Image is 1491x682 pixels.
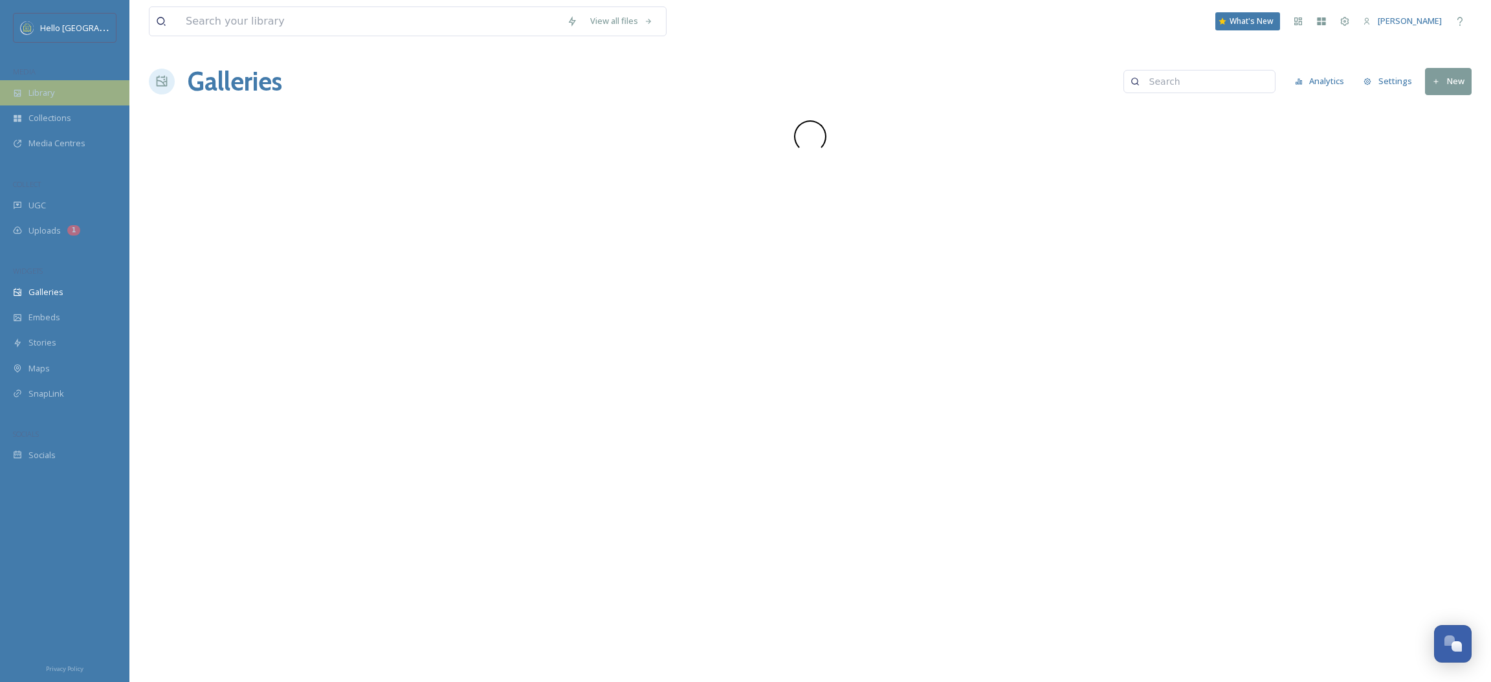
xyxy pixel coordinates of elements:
[1434,625,1472,663] button: Open Chat
[46,665,83,673] span: Privacy Policy
[1356,8,1448,34] a: [PERSON_NAME]
[28,286,63,298] span: Galleries
[1357,69,1425,94] a: Settings
[46,660,83,676] a: Privacy Policy
[28,112,71,124] span: Collections
[28,87,54,99] span: Library
[13,179,41,189] span: COLLECT
[28,449,56,461] span: Socials
[1378,15,1442,27] span: [PERSON_NAME]
[1288,69,1351,94] button: Analytics
[13,67,36,76] span: MEDIA
[13,429,39,439] span: SOCIALS
[28,336,56,349] span: Stories
[1425,68,1472,94] button: New
[179,7,560,36] input: Search your library
[1357,69,1419,94] button: Settings
[28,137,85,149] span: Media Centres
[40,21,144,34] span: Hello [GEOGRAPHIC_DATA]
[67,225,80,236] div: 1
[1288,69,1358,94] a: Analytics
[1143,69,1268,94] input: Search
[21,21,34,34] img: images.png
[28,199,46,212] span: UGC
[584,8,659,34] a: View all files
[13,266,43,276] span: WIDGETS
[28,225,61,237] span: Uploads
[28,388,64,400] span: SnapLink
[188,62,282,101] a: Galleries
[28,362,50,375] span: Maps
[1215,12,1280,30] a: What's New
[28,311,60,324] span: Embeds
